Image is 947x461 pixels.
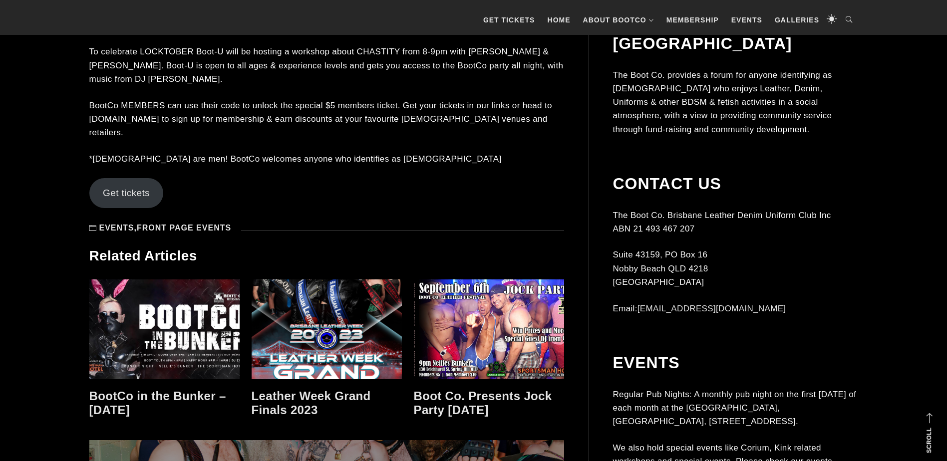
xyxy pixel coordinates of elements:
[543,5,576,35] a: Home
[613,174,858,193] h2: Contact Us
[89,224,237,232] span: ,
[926,428,933,453] strong: Scroll
[89,99,564,140] p: BootCo MEMBERS can use their code to unlock the special $5 members ticket. Get your tickets in ou...
[613,209,858,235] p: The Boot Co. Brisbane Leather Denim Uniform Club Inc ABN 21 493 467 207
[89,45,564,86] p: To celebrate LOCKTOBER Boot-U will be hosting a workshop about CHASTITY from 8-9pm with [PERSON_N...
[770,5,824,35] a: Galleries
[613,353,858,372] h2: Events
[89,389,226,417] a: BootCo in the Bunker – [DATE]
[637,304,786,313] a: [EMAIL_ADDRESS][DOMAIN_NAME]
[137,224,231,232] a: Front Page Events
[613,302,858,315] p: Email:
[99,224,134,232] a: Events
[726,5,767,35] a: Events
[252,389,371,417] a: Leather Week Grand Finals 2023
[414,389,552,417] a: Boot Co. Presents Jock Party [DATE]
[89,152,564,166] p: *[DEMOGRAPHIC_DATA] are men! BootCo welcomes anyone who identifies as [DEMOGRAPHIC_DATA]
[89,247,564,264] h3: Related Articles
[613,388,858,429] p: Regular Pub Nights: A monthly pub night on the first [DATE] of each month at the [GEOGRAPHIC_DATA...
[613,248,858,289] p: Suite 43159, PO Box 16 Nobby Beach QLD 4218 [GEOGRAPHIC_DATA]
[661,5,724,35] a: Membership
[89,178,164,208] a: Get tickets
[613,68,858,136] p: The Boot Co. provides a forum for anyone identifying as [DEMOGRAPHIC_DATA] who enjoys Leather, De...
[578,5,659,35] a: About BootCo
[478,5,540,35] a: GET TICKETS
